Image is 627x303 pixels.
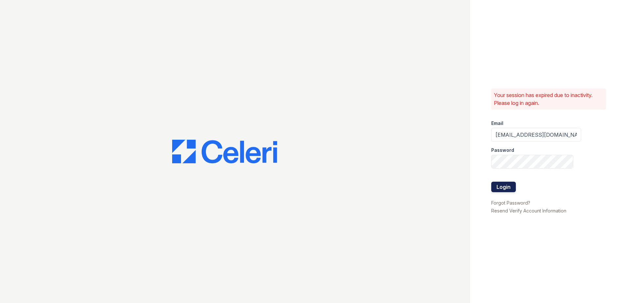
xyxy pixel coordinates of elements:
[491,120,503,127] label: Email
[491,208,566,213] a: Resend Verify Account Information
[491,200,530,206] a: Forgot Password?
[491,147,514,153] label: Password
[494,91,603,107] p: Your session has expired due to inactivity. Please log in again.
[172,140,277,163] img: CE_Logo_Blue-a8612792a0a2168367f1c8372b55b34899dd931a85d93a1a3d3e32e68fde9ad4.png
[491,182,516,192] button: Login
